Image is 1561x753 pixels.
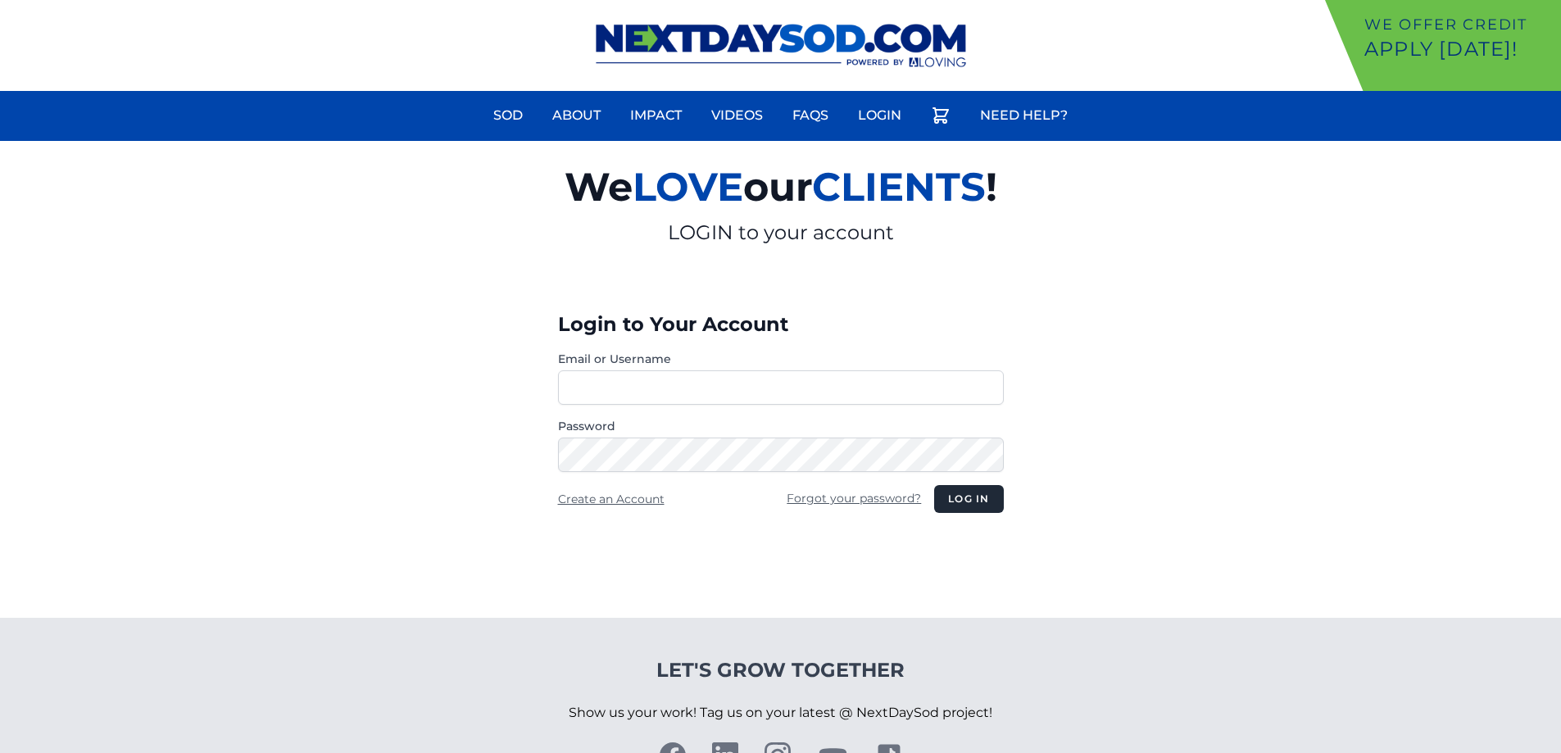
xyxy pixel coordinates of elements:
a: Forgot your password? [787,491,921,506]
p: We offer Credit [1364,13,1554,36]
span: LOVE [633,163,743,211]
span: CLIENTS [812,163,986,211]
a: Need Help? [970,96,1078,135]
h3: Login to Your Account [558,311,1004,338]
a: About [542,96,610,135]
p: LOGIN to your account [374,220,1187,246]
a: Login [848,96,911,135]
label: Email or Username [558,351,1004,367]
p: Show us your work! Tag us on your latest @ NextDaySod project! [569,683,992,742]
button: Log in [934,485,1003,513]
a: Create an Account [558,492,665,506]
a: Videos [701,96,773,135]
h4: Let's Grow Together [569,657,992,683]
a: Impact [620,96,692,135]
a: FAQs [783,96,838,135]
label: Password [558,418,1004,434]
a: Sod [483,96,533,135]
p: Apply [DATE]! [1364,36,1554,62]
h2: We our ! [374,154,1187,220]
